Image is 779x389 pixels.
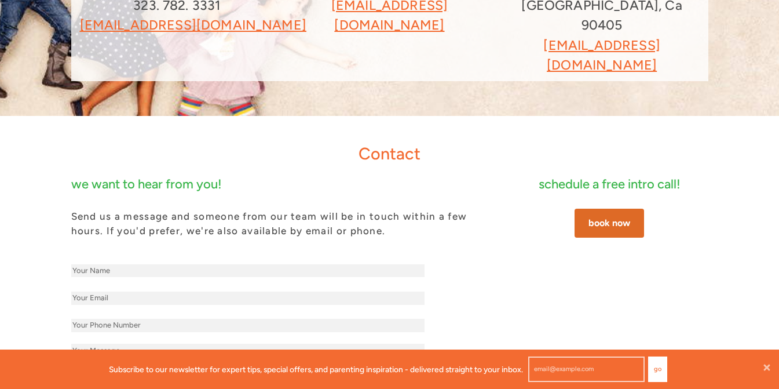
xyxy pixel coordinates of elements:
[71,292,425,305] input: Your Email
[80,17,306,33] a: [EMAIL_ADDRESS][DOMAIN_NAME]
[543,37,660,74] a: [EMAIL_ADDRESS][DOMAIN_NAME]
[528,357,645,382] input: email@example.com
[71,174,488,194] p: we want to hear from you!
[109,363,523,376] p: Subscribe to our newsletter for expert tips, special offers, and parenting inspiration - delivere...
[648,357,667,382] button: Go
[575,209,644,238] a: book now
[71,264,425,278] input: Your Name
[511,174,708,194] p: schedule a free intro call!
[71,209,488,239] p: Send us a message and someone from our team will be in touch within a few hours. If you'd prefer,...
[71,319,425,332] input: Your Phone Number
